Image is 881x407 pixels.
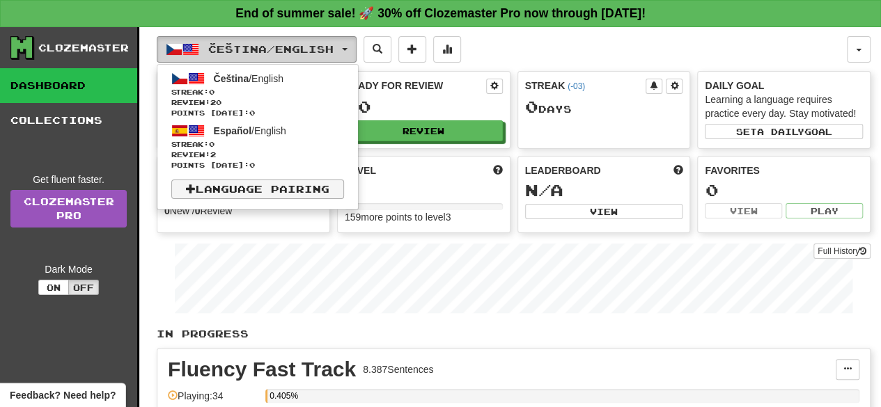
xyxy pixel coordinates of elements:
span: 0 [525,97,538,116]
strong: 0 [195,205,201,216]
span: Español [214,125,251,136]
strong: End of summer sale! 🚀 30% off Clozemaster Pro now through [DATE]! [235,6,646,20]
span: Score more points to level up [493,163,503,177]
span: / English [214,125,286,136]
span: Level [345,163,376,177]
div: Streak [525,79,646,93]
div: Learning a language requires practice every day. Stay motivated! [705,93,863,120]
div: Daily Goal [705,79,863,93]
button: On [38,280,69,295]
span: Review: 2 [171,150,344,160]
div: 0 [705,182,863,199]
div: Day s [525,98,683,116]
button: Off [68,280,99,295]
a: Español/EnglishStreak:0 Review:2Points [DATE]:0 [157,120,358,173]
a: (-03) [568,81,585,91]
span: Čeština / English [208,43,334,55]
button: Seta dailygoal [705,124,863,139]
button: Add sentence to collection [398,36,426,63]
div: New / Review [164,204,322,218]
span: / English [214,73,283,84]
span: Leaderboard [525,163,601,177]
div: Dark Mode [10,262,127,276]
span: a daily [757,127,804,136]
div: 2 [345,182,503,199]
button: Full History [813,244,871,259]
div: 159 more points to level 3 [345,210,503,224]
div: 8.387 Sentences [363,362,433,376]
span: 0 [209,88,215,96]
div: Get fluent faster. [10,173,127,186]
button: View [525,204,683,219]
span: Points [DATE]: 0 [171,108,344,118]
span: Points [DATE]: 0 [171,160,344,170]
div: 20 [345,98,503,115]
button: Čeština/English [157,36,357,63]
button: View [705,203,782,218]
span: 0 [209,140,215,148]
div: Favorites [705,163,863,177]
div: Fluency Fast Track [168,359,356,380]
span: This week in points, UTC [673,163,683,177]
span: Streak: [171,87,344,97]
a: ClozemasterPro [10,190,127,228]
div: Ready for Review [345,79,486,93]
span: Streak: [171,139,344,150]
button: Play [786,203,863,218]
span: Čeština [214,73,249,84]
div: Clozemaster [38,41,129,55]
span: N/A [525,180,563,200]
strong: 0 [164,205,170,216]
span: Open feedback widget [10,388,116,402]
button: Review [345,120,503,141]
span: Review: 20 [171,97,344,108]
a: Language Pairing [171,179,344,199]
p: In Progress [157,327,871,341]
button: More stats [433,36,461,63]
button: Search sentences [364,36,391,63]
a: Čeština/EnglishStreak:0 Review:20Points [DATE]:0 [157,68,358,120]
